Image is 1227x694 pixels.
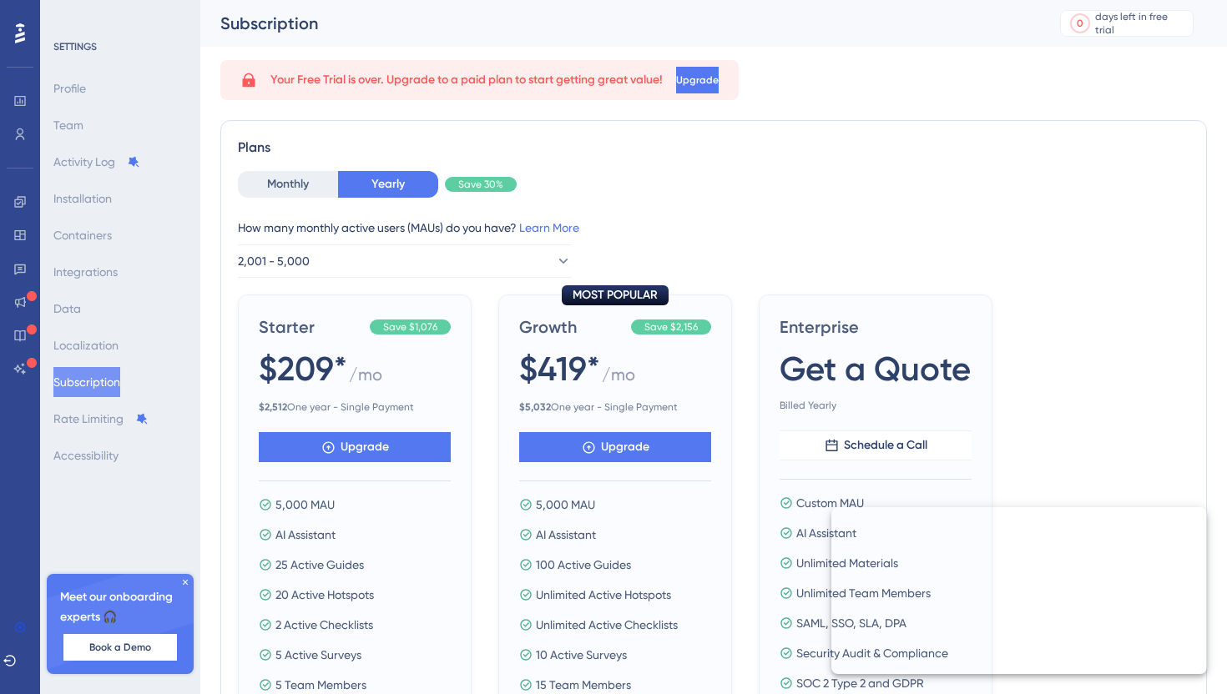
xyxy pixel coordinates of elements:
span: One year - Single Payment [519,400,711,414]
button: Subscription [53,367,120,397]
button: Rate Limiting [53,404,149,434]
span: Upgrade [676,73,719,87]
button: Monthly [238,171,338,198]
button: Integrations [53,257,118,287]
span: Save $2,156 [644,320,698,334]
span: Your Free Trial is over. Upgrade to a paid plan to start getting great value! [270,70,663,90]
button: Installation [53,184,112,214]
span: / mo [349,363,382,394]
span: 2,001 - 5,000 [238,251,310,271]
span: Security Audit & Compliance [796,643,948,663]
span: $419* [519,345,600,392]
span: Starter [259,315,363,339]
span: One year - Single Payment [259,400,451,414]
a: Learn More [519,221,579,234]
div: Plans [238,138,1189,158]
div: MOST POPULAR [562,285,669,305]
div: SETTINGS [53,40,189,53]
button: Data [53,294,81,324]
span: SAML, SSO, SLA, DPA [796,613,906,633]
span: 100 Active Guides [536,555,631,575]
span: Unlimited Team Members [796,583,931,603]
span: 10 Active Surveys [536,645,627,665]
button: Schedule a Call [780,430,972,460]
div: How many monthly active users (MAUs) do you have? [238,218,1189,238]
button: Team [53,110,83,140]
span: 5,000 MAU [275,495,335,515]
div: Subscription [220,12,1018,35]
span: Growth [519,315,624,339]
span: / mo [602,363,635,394]
button: Containers [53,220,112,250]
div: 0 [1077,17,1083,30]
span: Unlimited Materials [796,553,898,573]
span: Unlimited Active Hotspots [536,585,671,605]
span: Custom MAU [796,493,864,513]
span: Save $1,076 [383,320,437,334]
button: 2,001 - 5,000 [238,244,572,278]
span: 5 Active Surveys [275,645,361,665]
span: 5,000 MAU [536,495,595,515]
button: Profile [53,73,86,103]
span: SOC 2 Type 2 and GDPR [796,673,924,693]
span: Enterprise [780,315,972,339]
span: Billed Yearly [780,399,972,412]
span: Book a Demo [89,641,151,654]
span: Schedule a Call [844,435,927,455]
span: 2 Active Checklists [275,615,373,635]
button: Book a Demo [63,634,177,661]
span: 20 Active Hotspots [275,585,374,605]
span: Unlimited Active Checklists [536,615,678,635]
b: $ 2,512 [259,401,287,413]
span: AI Assistant [536,525,596,545]
button: Upgrade [519,432,711,462]
span: Upgrade [601,437,649,457]
button: Upgrade [676,67,719,93]
span: AI Assistant [796,523,856,543]
button: Localization [53,330,119,360]
button: Yearly [338,171,438,198]
span: $209* [259,345,347,392]
span: Upgrade [341,437,389,457]
div: days left in free trial [1095,10,1188,37]
button: Activity Log [53,147,140,177]
span: Meet our onboarding experts 🎧 [60,587,180,627]
button: Upgrade [259,432,451,462]
span: Get a Quote [780,345,971,392]
b: $ 5,032 [519,401,551,413]
span: 25 Active Guides [275,555,364,575]
span: Save 30% [458,178,503,191]
span: AI Assistant [275,525,336,545]
button: Accessibility [53,440,119,470]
